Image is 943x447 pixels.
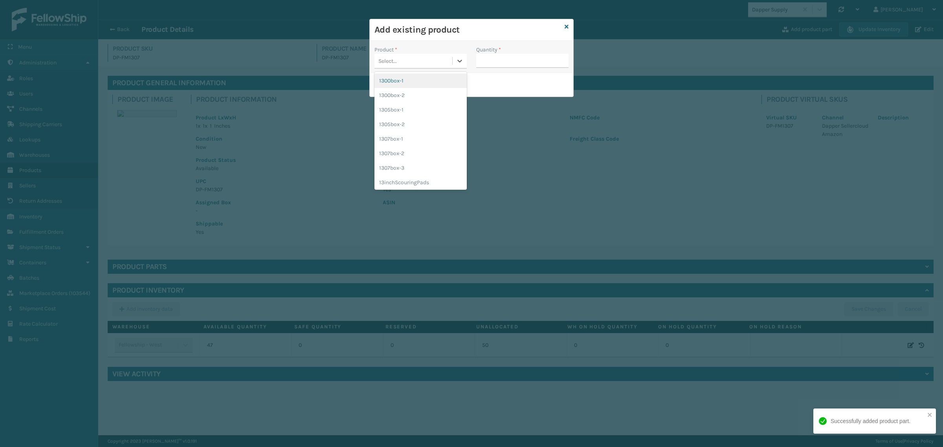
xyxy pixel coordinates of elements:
label: Product [374,46,397,54]
div: 1300box-1 [374,73,467,88]
div: 1300box-2 [374,88,467,103]
div: 13inchScouringPads [374,175,467,190]
div: Successfully added product part. [831,417,910,425]
div: Select... [378,57,397,65]
div: 1307box-3 [374,161,467,175]
label: Quantity [476,46,501,54]
div: 1307box-1 [374,132,467,146]
button: close [927,412,933,419]
div: 1305box-2 [374,117,467,132]
div: 1305box-1 [374,103,467,117]
div: 1307box-2 [374,146,467,161]
h3: Add existing product [374,24,561,36]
